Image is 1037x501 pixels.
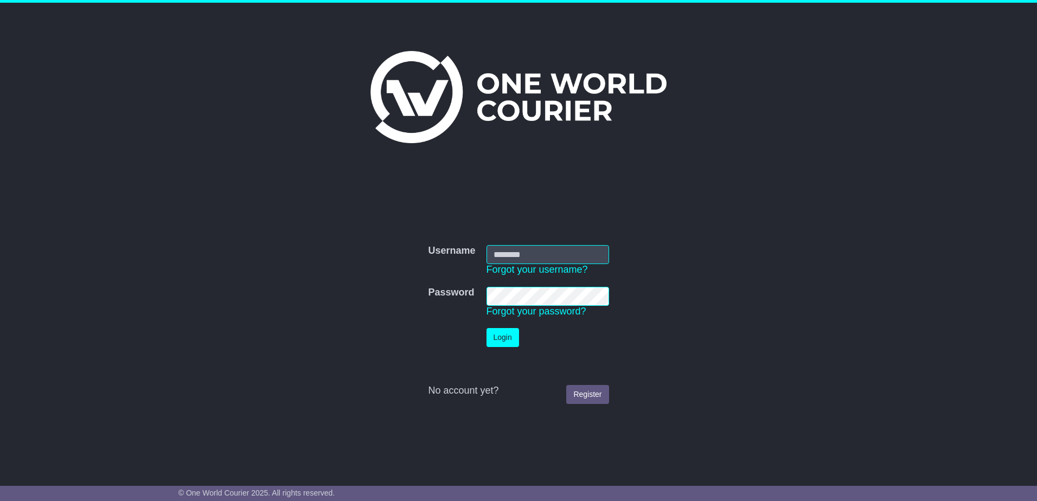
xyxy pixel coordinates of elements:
div: No account yet? [428,385,609,397]
label: Password [428,287,474,299]
a: Forgot your password? [487,306,586,317]
label: Username [428,245,475,257]
a: Register [566,385,609,404]
img: One World [370,51,667,143]
button: Login [487,328,519,347]
a: Forgot your username? [487,264,588,275]
span: © One World Courier 2025. All rights reserved. [178,489,335,497]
